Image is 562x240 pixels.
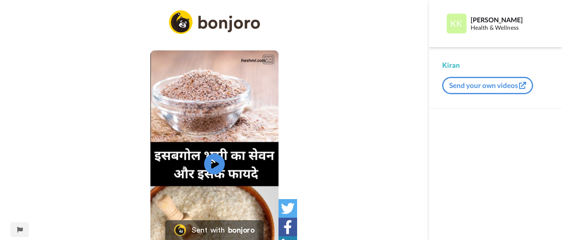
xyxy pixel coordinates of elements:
div: Sent with [192,226,225,234]
div: [PERSON_NAME] [471,16,548,24]
a: Bonjoro LogoSent withbonjoro [165,220,264,240]
div: CC [263,55,274,64]
div: Health & Wellness [471,24,548,31]
div: bonjoro [228,226,255,234]
img: Bonjoro Logo [174,224,186,236]
img: Profile Image [447,14,467,33]
img: logo_full.png [169,10,260,34]
div: Kiran [442,60,549,70]
button: Send your own videos [442,77,533,94]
